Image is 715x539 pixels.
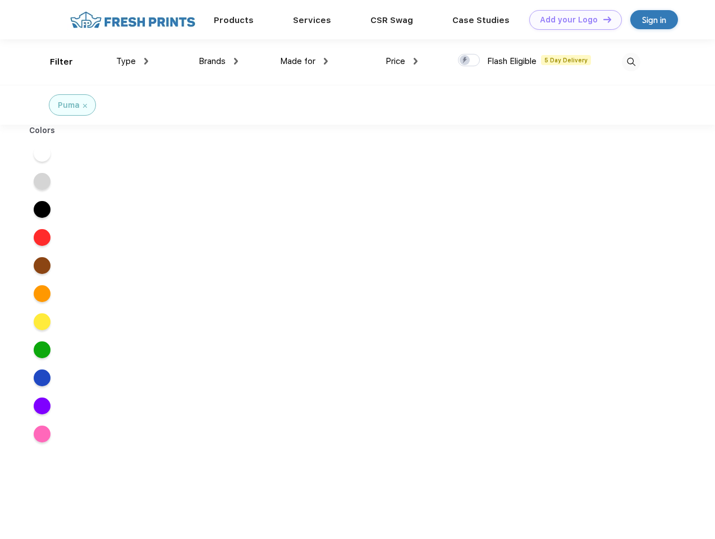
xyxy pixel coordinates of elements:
[199,56,226,66] span: Brands
[50,56,73,68] div: Filter
[642,13,666,26] div: Sign in
[414,58,418,65] img: dropdown.png
[67,10,199,30] img: fo%20logo%202.webp
[280,56,315,66] span: Made for
[541,55,591,65] span: 5 Day Delivery
[324,58,328,65] img: dropdown.png
[622,53,640,71] img: desktop_search.svg
[214,15,254,25] a: Products
[540,15,598,25] div: Add your Logo
[603,16,611,22] img: DT
[83,104,87,108] img: filter_cancel.svg
[21,125,64,136] div: Colors
[144,58,148,65] img: dropdown.png
[487,56,537,66] span: Flash Eligible
[116,56,136,66] span: Type
[370,15,413,25] a: CSR Swag
[293,15,331,25] a: Services
[630,10,678,29] a: Sign in
[234,58,238,65] img: dropdown.png
[386,56,405,66] span: Price
[58,99,80,111] div: Puma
